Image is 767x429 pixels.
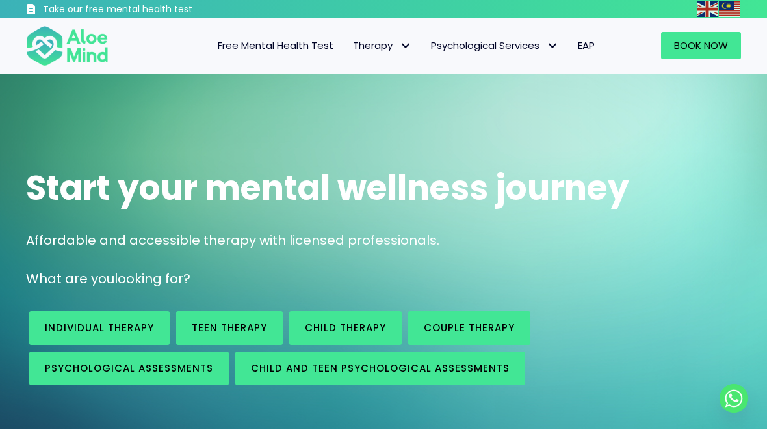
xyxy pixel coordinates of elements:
[26,270,114,288] span: What are you
[45,361,213,375] span: Psychological assessments
[431,38,558,52] span: Psychological Services
[26,25,109,66] img: Aloe mind Logo
[568,32,604,59] a: EAP
[674,38,728,52] span: Book Now
[29,352,229,385] a: Psychological assessments
[45,321,154,335] span: Individual therapy
[218,38,333,52] span: Free Mental Health Test
[353,38,411,52] span: Therapy
[235,352,525,385] a: Child and Teen Psychological assessments
[26,164,629,212] span: Start your mental wellness journey
[343,32,421,59] a: TherapyTherapy: submenu
[697,1,719,16] a: English
[29,311,170,345] a: Individual therapy
[176,311,283,345] a: Teen Therapy
[720,384,748,413] a: Whatsapp
[43,3,249,16] h3: Take our free mental health test
[661,32,741,59] a: Book Now
[289,311,402,345] a: Child Therapy
[122,32,604,59] nav: Menu
[543,36,562,55] span: Psychological Services: submenu
[719,1,740,17] img: ms
[208,32,343,59] a: Free Mental Health Test
[26,231,741,250] p: Affordable and accessible therapy with licensed professionals.
[697,1,718,17] img: en
[578,38,595,52] span: EAP
[408,311,530,345] a: Couple therapy
[305,321,386,335] span: Child Therapy
[114,270,190,288] span: looking for?
[424,321,515,335] span: Couple therapy
[719,1,741,16] a: Malay
[192,321,267,335] span: Teen Therapy
[26,3,249,18] a: Take our free mental health test
[251,361,510,375] span: Child and Teen Psychological assessments
[396,36,415,55] span: Therapy: submenu
[421,32,568,59] a: Psychological ServicesPsychological Services: submenu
